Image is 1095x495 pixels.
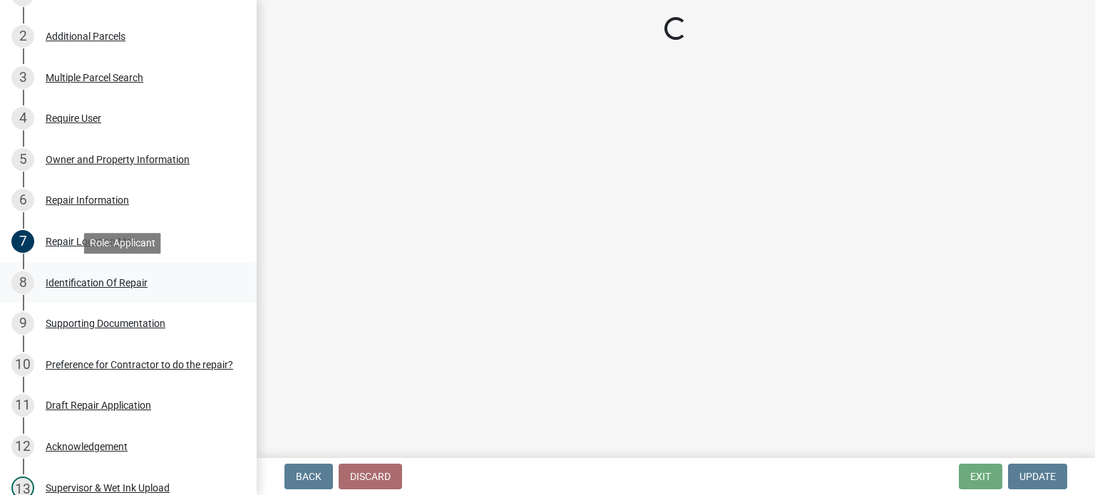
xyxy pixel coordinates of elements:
[11,394,34,417] div: 11
[46,155,190,165] div: Owner and Property Information
[46,360,233,370] div: Preference for Contractor to do the repair?
[11,230,34,253] div: 7
[46,318,165,328] div: Supporting Documentation
[11,271,34,294] div: 8
[296,471,322,482] span: Back
[46,483,170,493] div: Supervisor & Wet Ink Upload
[11,25,34,48] div: 2
[84,233,161,254] div: Role: Applicant
[46,442,128,452] div: Acknowledgement
[11,312,34,335] div: 9
[46,31,125,41] div: Additional Parcels
[11,66,34,89] div: 3
[11,435,34,458] div: 12
[1019,471,1056,482] span: Update
[11,107,34,130] div: 4
[46,195,129,205] div: Repair Information
[46,113,101,123] div: Require User
[11,148,34,171] div: 5
[46,236,138,246] div: Repair Location Map
[959,464,1002,489] button: Exit
[339,464,402,489] button: Discard
[1008,464,1067,489] button: Update
[46,73,143,83] div: Multiple Parcel Search
[46,400,151,410] div: Draft Repair Application
[11,189,34,212] div: 6
[46,278,148,288] div: Identification Of Repair
[284,464,333,489] button: Back
[11,353,34,376] div: 10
